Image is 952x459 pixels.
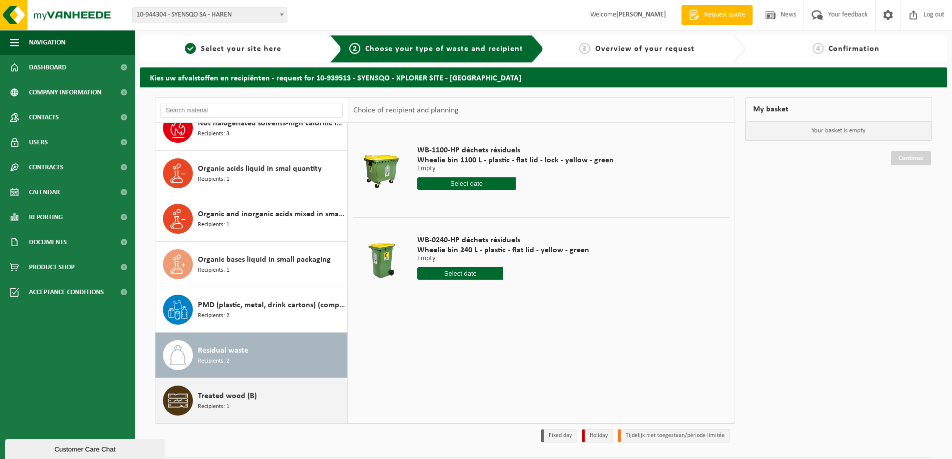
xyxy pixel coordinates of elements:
[198,129,229,139] span: Recipients: 3
[417,177,516,190] input: Select date
[155,151,348,196] button: Organic acids liquid in smal quantity Recipients: 1
[185,43,196,54] span: 1
[29,55,66,80] span: Dashboard
[579,43,590,54] span: 3
[198,357,229,366] span: Recipients: 2
[745,97,932,121] div: My basket
[132,7,287,22] span: 10-944304 - SYENSQO SA - HAREN
[201,45,281,53] span: Select your site here
[29,30,65,55] span: Navigation
[198,117,345,129] span: Not halogenated solvents-high calorific in small packaging
[829,45,880,53] span: Confirmation
[595,45,695,53] span: Overview of your request
[155,333,348,378] button: Residual waste Recipients: 2
[417,267,503,280] input: Select date
[145,43,322,55] a: 1Select your site here
[417,255,589,262] p: Empty
[702,10,748,20] span: Request quote
[417,165,614,172] p: Empty
[155,242,348,287] button: Organic bases liquid in small packaging Recipients: 1
[29,255,74,280] span: Product Shop
[198,254,331,266] span: Organic bases liquid in small packaging
[198,163,322,175] span: Organic acids liquid in smal quantity
[616,11,666,18] strong: [PERSON_NAME]
[29,280,104,305] span: Acceptance conditions
[155,105,348,151] button: Not halogenated solvents-high calorific in small packaging Recipients: 3
[155,378,348,423] button: Treated wood (B) Recipients: 1
[198,402,229,412] span: Recipients: 1
[417,235,589,245] span: WB-0240-HP déchets résiduels
[891,151,931,165] a: Continue
[198,208,345,220] span: Organic and inorganic acids mixed in small packaging (liquid)
[417,145,614,155] span: WB-1100-HP déchets résiduels
[29,205,63,230] span: Reporting
[29,80,101,105] span: Company information
[155,287,348,333] button: PMD (plastic, metal, drink cartons) (companies) Recipients: 2
[29,155,63,180] span: Contracts
[198,390,257,402] span: Treated wood (B)
[541,429,577,443] li: Fixed day
[160,103,343,118] input: Search material
[155,196,348,242] button: Organic and inorganic acids mixed in small packaging (liquid) Recipients: 1
[198,299,345,311] span: PMD (plastic, metal, drink cartons) (companies)
[746,121,932,140] p: Your basket is empty
[198,220,229,230] span: Recipients: 1
[29,105,59,130] span: Contacts
[29,180,60,205] span: Calendar
[618,429,730,443] li: Tijdelijk niet toegestaan/période limitée
[132,8,287,22] span: 10-944304 - SYENSQO SA - HAREN
[198,175,229,184] span: Recipients: 1
[5,437,167,459] iframe: chat widget
[349,43,360,54] span: 2
[29,130,48,155] span: Users
[417,245,589,255] span: Wheelie bin 240 L - plastic - flat lid - yellow - green
[681,5,753,25] a: Request quote
[198,311,229,321] span: Recipients: 2
[198,345,248,357] span: Residual waste
[140,67,947,87] h2: Kies uw afvalstoffen en recipiënten - request for 10-939513 - SYENSQO - XPLORER SITE - [GEOGRAPHI...
[365,45,523,53] span: Choose your type of waste and recipient
[582,429,613,443] li: Holiday
[29,230,67,255] span: Documents
[198,266,229,275] span: Recipients: 1
[417,155,614,165] span: Wheelie bin 1100 L - plastic - flat lid - lock - yellow - green
[348,98,464,123] div: Choice of recipient and planning
[813,43,824,54] span: 4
